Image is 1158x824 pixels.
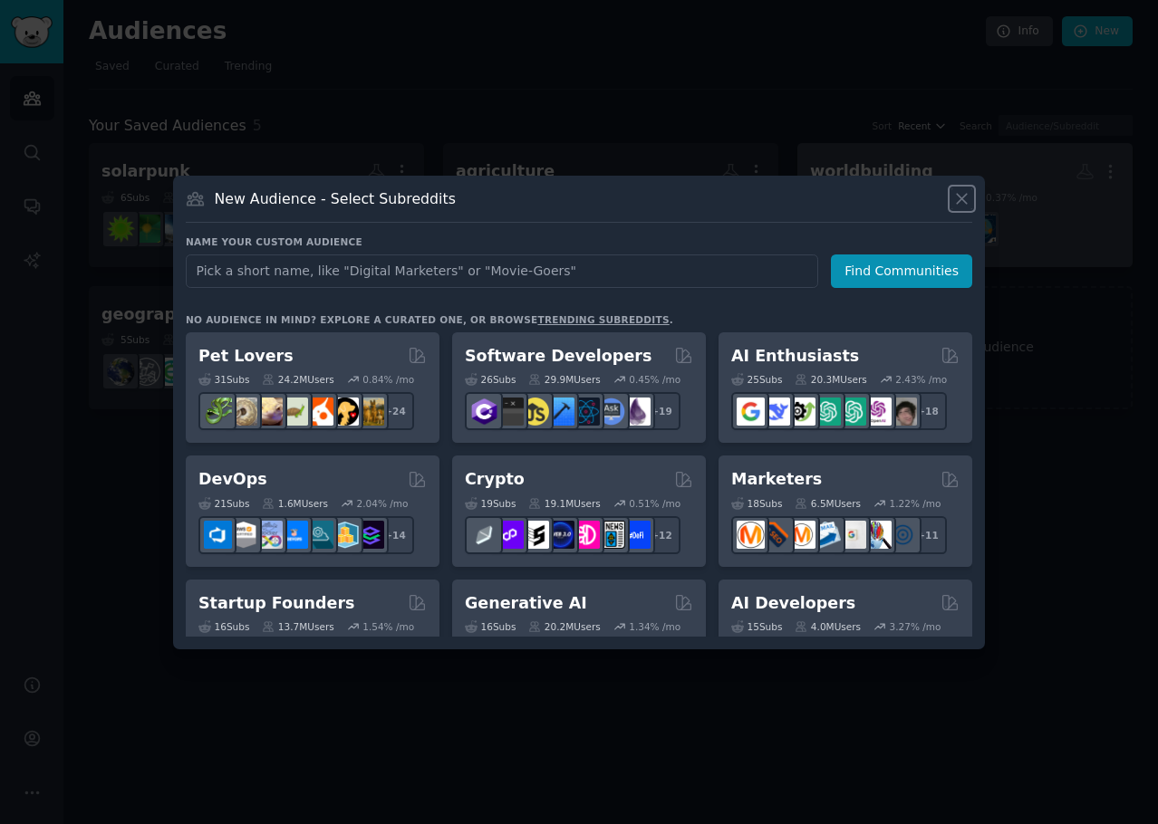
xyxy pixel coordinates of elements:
[255,521,283,549] img: Docker_DevOps
[731,592,855,615] h2: AI Developers
[305,521,333,549] img: platformengineering
[528,373,600,386] div: 29.9M Users
[909,516,947,554] div: + 11
[890,497,941,510] div: 1.22 % /mo
[356,398,384,426] img: dogbreed
[262,373,333,386] div: 24.2M Users
[198,592,354,615] h2: Startup Founders
[356,521,384,549] img: PlatformEngineers
[331,521,359,549] img: aws_cdk
[198,497,249,510] div: 21 Sub s
[280,521,308,549] img: DevOpsLinks
[546,521,574,549] img: web3
[909,392,947,430] div: + 18
[622,398,651,426] img: elixir
[357,497,409,510] div: 2.04 % /mo
[186,313,673,326] div: No audience in mind? Explore a curated one, or browse .
[262,620,333,633] div: 13.7M Users
[198,373,249,386] div: 31 Sub s
[186,235,972,248] h3: Name your custom audience
[795,620,861,633] div: 4.0M Users
[229,521,257,549] img: AWS_Certified_Experts
[376,516,414,554] div: + 14
[795,373,866,386] div: 20.3M Users
[521,398,549,426] img: learnjavascript
[642,516,680,554] div: + 12
[528,620,600,633] div: 20.2M Users
[470,521,498,549] img: ethfinance
[737,521,765,549] img: content_marketing
[795,497,861,510] div: 6.5M Users
[642,392,680,430] div: + 19
[629,497,680,510] div: 0.51 % /mo
[465,373,516,386] div: 26 Sub s
[262,497,328,510] div: 1.6M Users
[204,398,232,426] img: herpetology
[546,398,574,426] img: iOSProgramming
[305,398,333,426] img: cockatiel
[280,398,308,426] img: turtle
[731,497,782,510] div: 18 Sub s
[537,314,669,325] a: trending subreddits
[465,620,516,633] div: 16 Sub s
[465,592,587,615] h2: Generative AI
[572,521,600,549] img: defiblockchain
[813,398,841,426] img: chatgpt_promptDesign
[362,373,414,386] div: 0.84 % /mo
[198,345,294,368] h2: Pet Lovers
[895,373,947,386] div: 2.43 % /mo
[198,468,267,491] h2: DevOps
[629,373,680,386] div: 0.45 % /mo
[731,373,782,386] div: 25 Sub s
[465,468,525,491] h2: Crypto
[864,398,892,426] img: OpenAIDev
[737,398,765,426] img: GoogleGeminiAI
[889,398,917,426] img: ArtificalIntelligence
[215,189,456,208] h3: New Audience - Select Subreddits
[762,398,790,426] img: DeepSeek
[229,398,257,426] img: ballpython
[838,521,866,549] img: googleads
[204,521,232,549] img: azuredevops
[465,497,516,510] div: 19 Sub s
[572,398,600,426] img: reactnative
[496,398,524,426] img: software
[376,392,414,430] div: + 24
[521,521,549,549] img: ethstaker
[255,398,283,426] img: leopardgeckos
[731,468,822,491] h2: Marketers
[528,497,600,510] div: 19.1M Users
[470,398,498,426] img: csharp
[813,521,841,549] img: Emailmarketing
[890,620,941,633] div: 3.27 % /mo
[198,620,249,633] div: 16 Sub s
[762,521,790,549] img: bigseo
[496,521,524,549] img: 0xPolygon
[465,345,651,368] h2: Software Developers
[831,254,972,288] button: Find Communities
[889,521,917,549] img: OnlineMarketing
[597,521,625,549] img: CryptoNews
[731,620,782,633] div: 15 Sub s
[864,521,892,549] img: MarketingResearch
[362,620,414,633] div: 1.54 % /mo
[787,398,815,426] img: AItoolsCatalog
[787,521,815,549] img: AskMarketing
[331,398,359,426] img: PetAdvice
[186,254,818,288] input: Pick a short name, like "Digital Marketers" or "Movie-Goers"
[597,398,625,426] img: AskComputerScience
[622,521,651,549] img: defi_
[731,345,859,368] h2: AI Enthusiasts
[838,398,866,426] img: chatgpt_prompts_
[629,620,680,633] div: 1.34 % /mo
